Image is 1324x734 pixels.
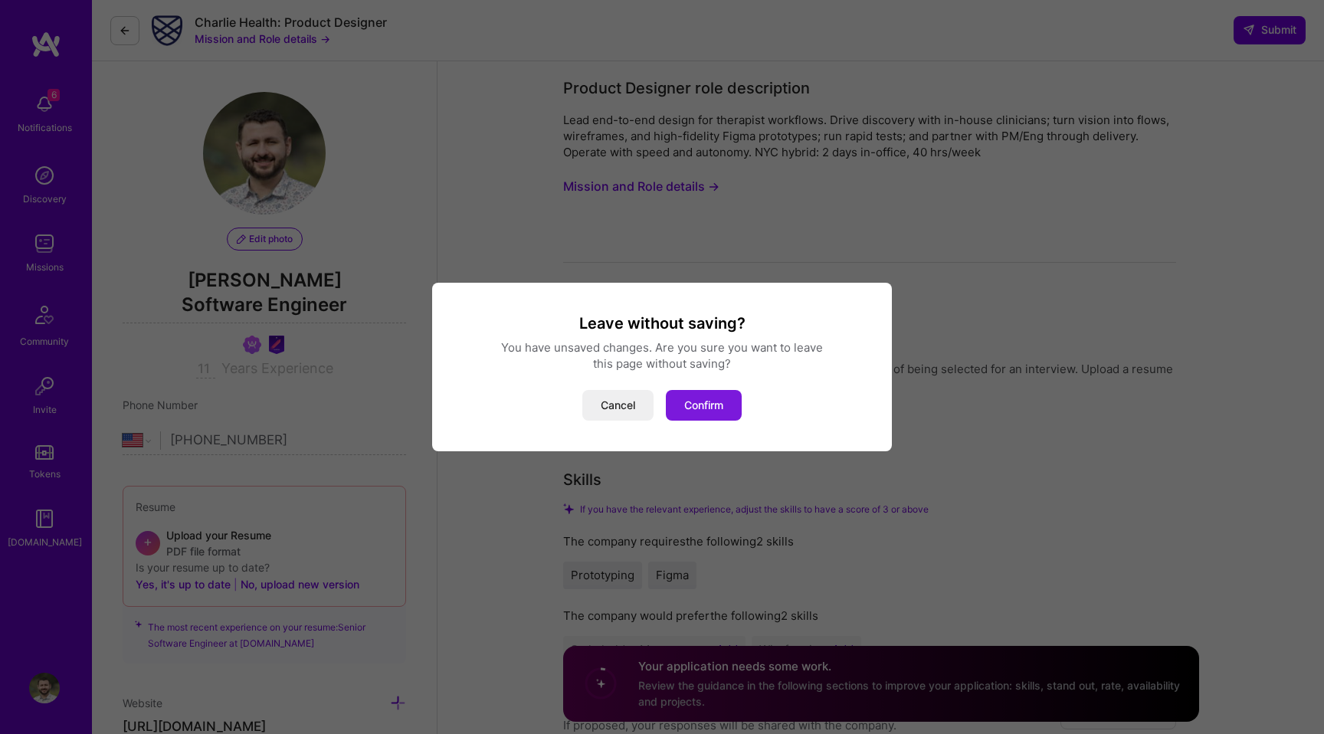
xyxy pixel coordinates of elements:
div: modal [432,283,892,451]
button: Confirm [666,390,742,421]
button: Cancel [582,390,654,421]
h3: Leave without saving? [451,313,873,333]
div: this page without saving? [451,356,873,372]
div: You have unsaved changes. Are you sure you want to leave [451,339,873,356]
